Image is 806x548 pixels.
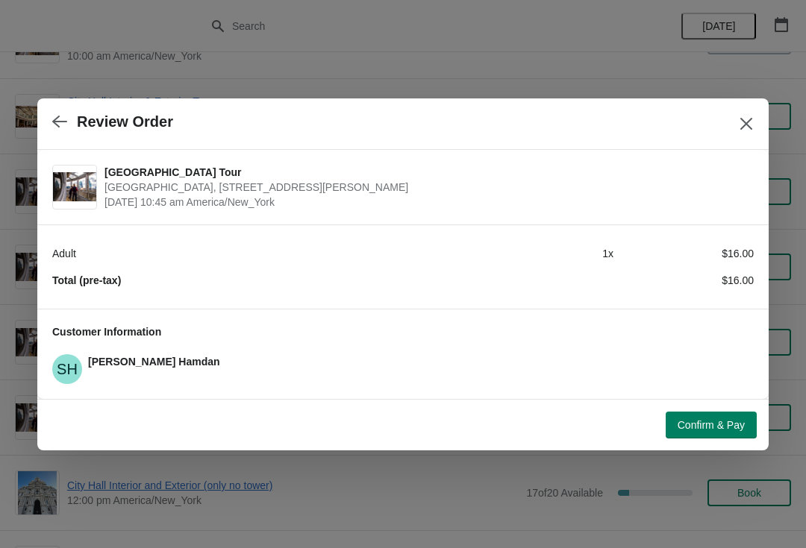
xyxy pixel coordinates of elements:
img: City Hall Tower Tour | City Hall Visitor Center, 1400 John F Kennedy Boulevard Suite 121, Philade... [53,172,96,201]
div: $16.00 [613,273,754,288]
strong: Total (pre-tax) [52,274,121,286]
span: Customer Information [52,326,161,338]
button: Close [733,110,760,137]
span: [PERSON_NAME] Hamdan [88,356,220,368]
span: [GEOGRAPHIC_DATA], [STREET_ADDRESS][PERSON_NAME] [104,180,746,195]
button: Confirm & Pay [666,412,757,438]
span: [GEOGRAPHIC_DATA] Tour [104,165,746,180]
div: Adult [52,246,473,261]
span: Sarah [52,354,82,384]
span: Confirm & Pay [678,419,745,431]
text: SH [57,361,78,377]
div: 1 x [473,246,613,261]
div: $16.00 [613,246,754,261]
span: [DATE] 10:45 am America/New_York [104,195,746,210]
h2: Review Order [77,113,173,130]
